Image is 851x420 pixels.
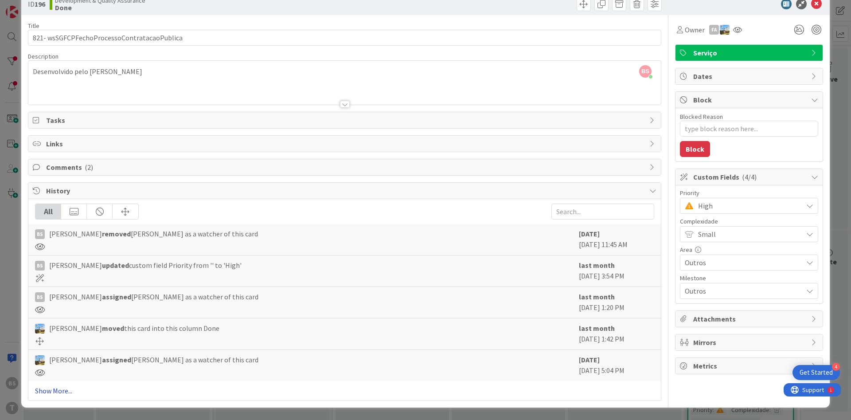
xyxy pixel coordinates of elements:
[579,354,654,377] div: [DATE] 5:04 PM
[579,261,615,270] b: last month
[35,229,45,239] div: BS
[46,138,645,149] span: Links
[49,291,258,302] span: [PERSON_NAME] [PERSON_NAME] as a watcher of this card
[551,204,654,220] input: Search...
[46,115,645,126] span: Tasks
[49,323,219,334] span: [PERSON_NAME] this card into this column Done
[579,229,600,238] b: [DATE]
[35,324,45,334] img: DG
[720,25,730,35] img: DG
[579,260,654,282] div: [DATE] 3:54 PM
[709,25,719,35] div: FA
[579,292,615,301] b: last month
[102,355,131,364] b: assigned
[693,361,807,371] span: Metrics
[102,229,131,238] b: removed
[35,292,45,302] div: BS
[800,368,833,377] div: Get Started
[680,141,710,157] button: Block
[35,385,654,396] a: Show More...
[693,314,807,324] span: Attachments
[102,324,124,333] b: moved
[698,200,798,212] span: High
[85,163,93,172] span: ( 2 )
[685,285,798,297] span: Outros
[639,65,652,78] span: BS
[579,323,654,345] div: [DATE] 1:42 PM
[46,4,48,11] div: 1
[19,1,40,12] span: Support
[685,256,798,269] span: Outros
[55,4,145,11] b: Done
[680,190,818,196] div: Priority
[579,291,654,314] div: [DATE] 1:20 PM
[102,292,131,301] b: assigned
[680,218,818,224] div: Complexidade
[832,363,840,371] div: 4
[35,355,45,365] img: DG
[680,275,818,281] div: Milestone
[49,354,258,365] span: [PERSON_NAME] [PERSON_NAME] as a watcher of this card
[579,228,654,251] div: [DATE] 11:45 AM
[35,261,45,271] div: BS
[680,247,818,253] div: Area
[680,113,723,121] label: Blocked Reason
[46,162,645,173] span: Comments
[693,71,807,82] span: Dates
[28,52,59,60] span: Description
[698,228,798,240] span: Small
[579,324,615,333] b: last month
[28,22,39,30] label: Title
[685,24,705,35] span: Owner
[693,337,807,348] span: Mirrors
[46,185,645,196] span: History
[35,204,61,219] div: All
[693,94,807,105] span: Block
[579,355,600,364] b: [DATE]
[693,47,807,58] span: Serviço
[49,260,242,271] span: [PERSON_NAME] custom field Priority from '' to 'High'
[49,228,258,239] span: [PERSON_NAME] [PERSON_NAME] as a watcher of this card
[102,261,129,270] b: updated
[33,67,656,77] p: Desenvolvido pelo [PERSON_NAME]
[792,365,840,380] div: Open Get Started checklist, remaining modules: 4
[693,172,807,182] span: Custom Fields
[28,30,661,46] input: type card name here...
[742,173,757,181] span: ( 4/4 )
